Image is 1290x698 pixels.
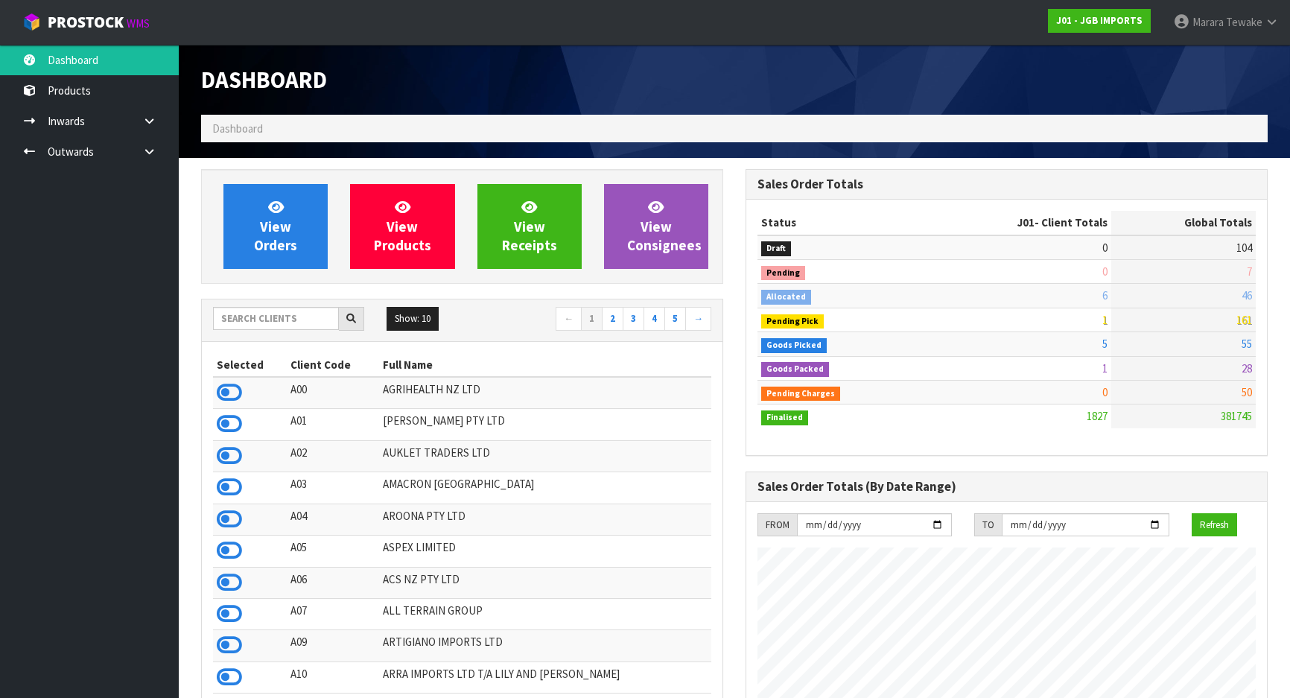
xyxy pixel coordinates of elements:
a: ViewProducts [350,184,454,269]
span: 104 [1236,241,1252,255]
a: ← [556,307,582,331]
span: Finalised [761,410,808,425]
span: 381745 [1221,409,1252,423]
span: J01 [1017,215,1035,229]
span: View Consignees [627,198,702,254]
span: Marara [1192,15,1224,29]
span: View Receipts [502,198,557,254]
a: 3 [623,307,644,331]
span: 161 [1236,313,1252,327]
a: 4 [644,307,665,331]
td: A10 [287,661,379,693]
td: A03 [287,472,379,504]
td: A07 [287,598,379,629]
th: Selected [213,353,287,377]
td: A09 [287,630,379,661]
th: - Client Totals [923,211,1111,235]
span: 1 [1102,361,1108,375]
td: AMACRON [GEOGRAPHIC_DATA] [379,472,711,504]
span: Dashboard [201,66,327,94]
a: → [685,307,711,331]
img: cube-alt.png [22,13,41,31]
div: FROM [757,513,797,537]
span: 0 [1102,385,1108,399]
span: 0 [1102,264,1108,279]
a: ViewConsignees [604,184,708,269]
span: Goods Packed [761,362,829,377]
h3: Sales Order Totals (By Date Range) [757,480,1256,494]
td: A06 [287,567,379,598]
span: 5 [1102,337,1108,351]
th: Status [757,211,923,235]
span: ProStock [48,13,124,32]
small: WMS [127,16,150,31]
span: Tewake [1226,15,1262,29]
span: 7 [1247,264,1252,279]
td: [PERSON_NAME] PTY LTD [379,409,711,440]
td: AROONA PTY LTD [379,504,711,535]
nav: Page navigation [474,307,712,333]
span: Pending Pick [761,314,824,329]
strong: J01 - JGB IMPORTS [1056,14,1143,27]
button: Show: 10 [387,307,439,331]
span: Allocated [761,290,811,305]
input: Search clients [213,307,339,330]
th: Full Name [379,353,711,377]
span: View Orders [254,198,297,254]
div: TO [974,513,1002,537]
td: ACS NZ PTY LTD [379,567,711,598]
span: 28 [1242,361,1252,375]
td: A05 [287,536,379,567]
td: ASPEX LIMITED [379,536,711,567]
a: ViewReceipts [477,184,582,269]
span: 0 [1102,241,1108,255]
span: Pending Charges [761,387,840,402]
td: ARTIGIANO IMPORTS LTD [379,630,711,661]
a: 2 [602,307,623,331]
span: 6 [1102,288,1108,302]
span: 1827 [1087,409,1108,423]
a: J01 - JGB IMPORTS [1048,9,1151,33]
td: ARRA IMPORTS LTD T/A LILY AND [PERSON_NAME] [379,661,711,693]
span: View Products [374,198,431,254]
h3: Sales Order Totals [757,177,1256,191]
th: Global Totals [1111,211,1256,235]
td: A02 [287,440,379,472]
button: Refresh [1192,513,1237,537]
td: A04 [287,504,379,535]
td: ALL TERRAIN GROUP [379,598,711,629]
span: Pending [761,266,805,281]
span: 50 [1242,385,1252,399]
span: Goods Picked [761,338,827,353]
span: 55 [1242,337,1252,351]
td: A01 [287,409,379,440]
th: Client Code [287,353,379,377]
td: A00 [287,377,379,409]
td: AGRIHEALTH NZ LTD [379,377,711,409]
a: ViewOrders [223,184,328,269]
span: Dashboard [212,121,263,136]
td: AUKLET TRADERS LTD [379,440,711,472]
span: 46 [1242,288,1252,302]
a: 1 [581,307,603,331]
span: 1 [1102,313,1108,327]
span: Draft [761,241,791,256]
a: 5 [664,307,686,331]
